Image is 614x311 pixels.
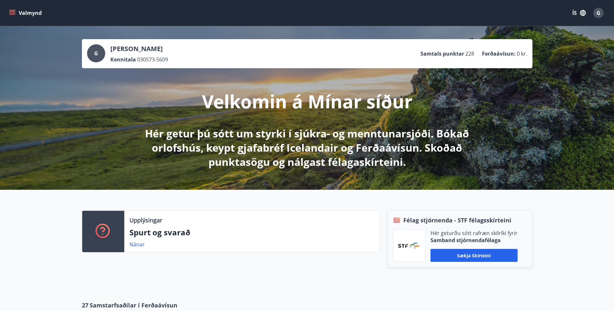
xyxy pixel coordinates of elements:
[110,44,168,53] p: [PERSON_NAME]
[94,50,98,57] span: G
[591,5,606,21] button: G
[465,50,474,57] span: 228
[137,56,168,63] span: 030573-5609
[597,9,600,16] span: G
[82,301,88,309] span: 27
[398,243,420,249] img: vjCaq2fThgY3EUYqSgpjEiBg6WP39ov69hlhuPVN.png
[569,7,589,19] button: ÍS
[482,50,516,57] p: Ferðaávísun :
[517,50,527,57] span: 0 kr.
[430,237,518,244] p: Samband stjórnendafélaga
[129,241,145,248] a: Nánar
[430,249,518,262] button: Sækja skírteini
[430,230,518,237] p: Hér geturðu sótt rafræn skilríki fyrir
[136,126,478,169] p: Hér getur þú sótt um styrki í sjúkra- og menntunarsjóði. Bókað orlofshús, keypt gjafabréf Iceland...
[420,50,464,57] p: Samtals punktar
[129,227,374,238] p: Spurt og svarað
[202,89,412,113] p: Velkomin á Mínar síður
[129,216,162,224] p: Upplýsingar
[90,301,177,309] span: Samstarfsaðilar í Ferðaávísun
[110,56,136,63] p: Kennitala
[8,7,44,19] button: menu
[403,216,511,224] span: Félag stjórnenda - STF félagsskírteini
